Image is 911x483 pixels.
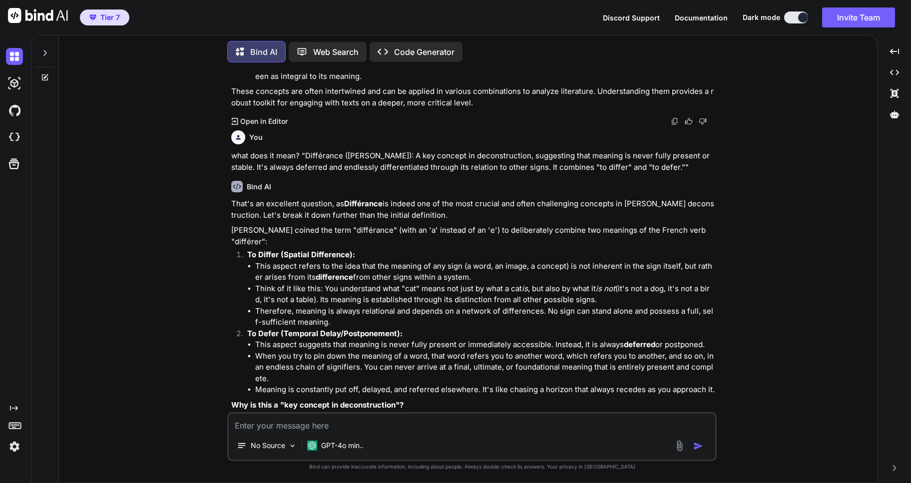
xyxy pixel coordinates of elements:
[693,441,703,451] img: icon
[288,442,297,450] img: Pick Models
[255,384,715,396] li: Meaning is constantly put off, delayed, and referred elsewhere. It's like chasing a horizon that ...
[596,284,615,293] em: is not
[674,440,685,452] img: attachment
[603,12,660,23] button: Discord Support
[685,117,693,125] img: like
[321,441,364,451] p: GPT-4o min..
[247,182,271,192] h6: Bind AI
[675,12,728,23] button: Documentation
[6,129,23,146] img: cloudideIcon
[227,463,717,471] p: Bind can provide inaccurate information, including about people. Always double-check its answers....
[240,116,288,126] p: Open in Editor
[822,7,895,27] button: Invite Team
[8,8,68,23] img: Bind AI
[247,250,355,259] strong: To Differ (Spatial Difference):
[6,102,23,119] img: githubDark
[316,272,353,282] strong: difference
[80,9,129,25] button: premiumTier 7
[89,14,96,20] img: premium
[255,351,715,385] li: When you try to pin down the meaning of a word, that word refers you to another word, which refer...
[231,225,715,247] p: [PERSON_NAME] coined the term "différance" (with an 'a' instead of an 'e') to deliberately combin...
[6,75,23,92] img: darkAi-studio
[675,13,728,22] span: Documentation
[255,283,715,306] li: Think of it like this: You understand what "cat" means not just by what a cat , but also by what ...
[394,46,455,58] p: Code Generator
[251,441,285,451] p: No Source
[671,117,679,125] img: copy
[231,150,715,173] p: what does it mean? "Différance ([PERSON_NAME]): A key concept in deconstruction, suggesting that ...
[100,12,120,22] span: Tier 7
[250,46,277,58] p: Bind AI
[313,46,359,58] p: Web Search
[743,12,780,22] span: Dark mode
[247,329,403,338] strong: To Defer (Temporal Delay/Postponement):
[255,261,715,283] li: This aspect refers to the idea that the meaning of any sign (a word, an image, a concept) is not ...
[255,59,715,82] li: The historical, social, political, and cultural circumstances surrounding the creation and recept...
[307,441,317,451] img: GPT-4o mini
[6,48,23,65] img: darkChat
[255,339,715,351] li: This aspect suggests that meaning is never fully present or immediately accessible. Instead, it i...
[231,198,715,221] p: That's an excellent question, as is indeed one of the most crucial and often challenging concepts...
[624,340,655,349] strong: deferred
[249,132,263,142] h6: You
[6,438,23,455] img: settings
[603,13,660,22] span: Discord Support
[344,199,383,208] strong: Différance
[255,306,715,328] li: Therefore, meaning is always relational and depends on a network of differences. No sign can stan...
[231,86,715,108] p: These concepts are often intertwined and can be applied in various combinations to analyze litera...
[522,284,528,293] em: is
[699,117,707,125] img: dislike
[231,400,404,410] strong: Why is this a "key concept in deconstruction"?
